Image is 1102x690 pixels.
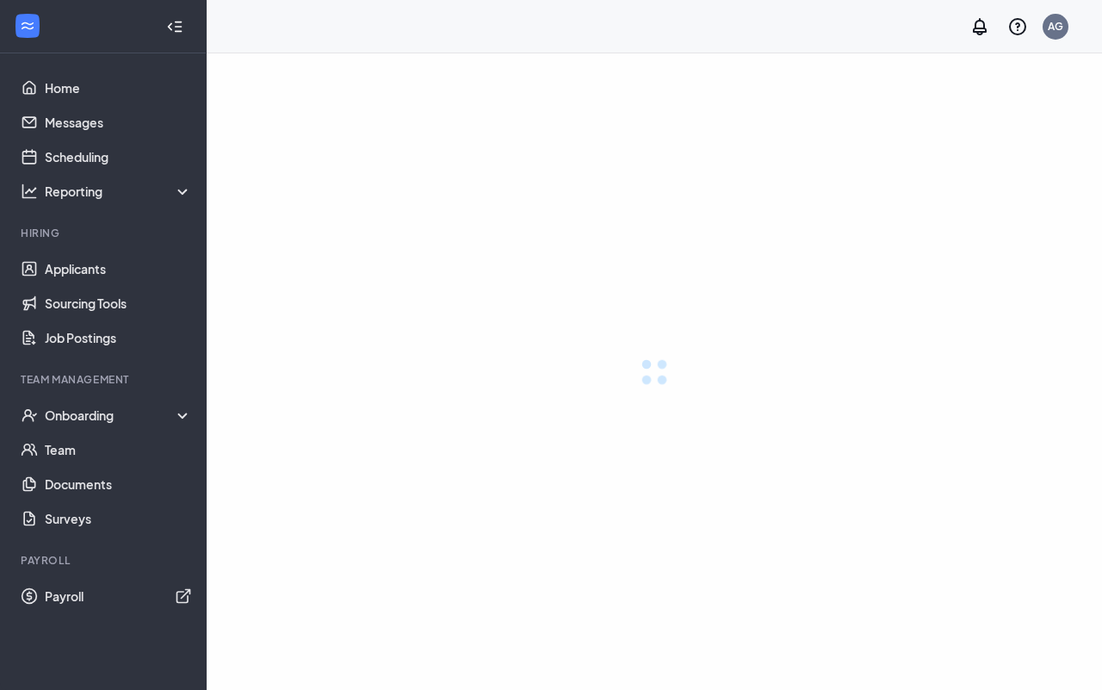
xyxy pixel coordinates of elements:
svg: Notifications [969,16,990,37]
a: Job Postings [45,320,192,355]
a: Applicants [45,252,192,286]
a: Surveys [45,501,192,536]
div: Onboarding [45,407,193,424]
svg: Collapse [166,18,183,35]
a: Documents [45,467,192,501]
a: Scheduling [45,140,192,174]
a: Team [45,432,192,467]
svg: UserCheck [21,407,38,424]
svg: Analysis [21,183,38,200]
svg: QuestionInfo [1007,16,1028,37]
div: Payroll [21,553,189,568]
a: Home [45,71,192,105]
div: AG [1048,19,1063,34]
div: Hiring [21,226,189,240]
div: Reporting [45,183,193,200]
a: PayrollExternalLink [45,579,192,613]
a: Messages [45,105,192,140]
svg: WorkstreamLogo [19,17,36,34]
a: Sourcing Tools [45,286,192,320]
div: Team Management [21,372,189,387]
